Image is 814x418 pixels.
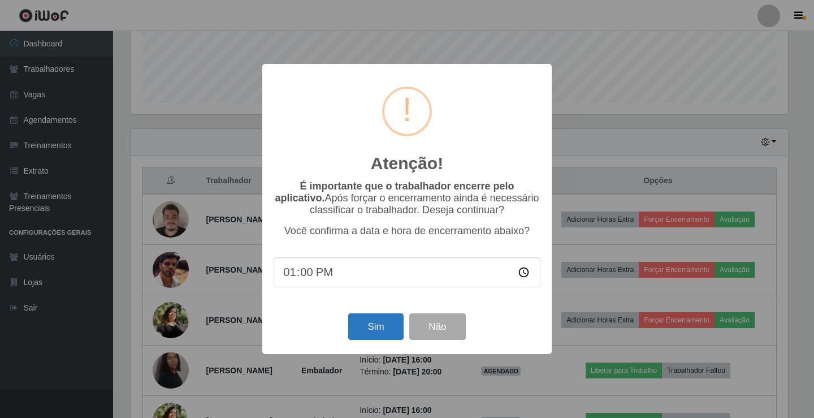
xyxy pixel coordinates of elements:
p: Após forçar o encerramento ainda é necessário classificar o trabalhador. Deseja continuar? [274,180,540,216]
b: É importante que o trabalhador encerre pelo aplicativo. [275,180,514,204]
h2: Atenção! [371,153,443,174]
p: Você confirma a data e hora de encerramento abaixo? [274,225,540,237]
button: Sim [348,313,403,340]
button: Não [409,313,465,340]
